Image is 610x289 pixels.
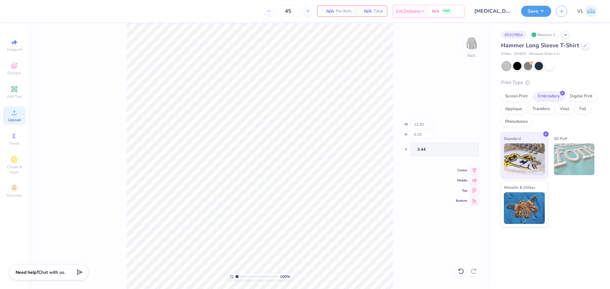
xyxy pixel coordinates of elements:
[504,143,545,175] img: Standard
[554,143,595,175] img: 3D Puff
[321,8,334,15] span: N/A
[467,53,476,58] div: Back
[534,92,564,101] div: Embroidery
[7,47,22,52] span: Image AI
[3,164,25,174] span: Clipart & logos
[514,51,526,57] span: # H400
[432,8,439,15] span: N/A
[501,92,532,101] div: Screen Print
[276,5,301,17] input: – –
[501,51,511,57] span: Gildan
[336,8,351,15] span: Per Item
[374,8,383,15] span: Total
[529,51,561,57] span: Minimum Order: 12 +
[521,6,551,17] button: Save
[530,31,559,39] div: Revision 1
[10,141,19,146] span: Greek
[504,184,535,191] span: Metallic & Glitter
[504,135,521,142] span: Standard
[504,192,545,224] img: Metallic & Glitter
[554,135,567,142] span: 3D Puff
[456,188,467,193] span: Top
[566,92,597,101] div: Digital Print
[575,104,590,114] div: Foil
[443,9,450,13] span: FREE
[396,8,420,15] span: Est. Delivery
[577,5,597,17] a: VL
[359,8,372,15] span: N/A
[501,117,532,127] div: Rhinestones
[501,79,597,86] div: Print Type
[456,178,467,183] span: Middle
[16,269,38,275] strong: Need help?
[556,104,573,114] div: Vinyl
[8,117,21,122] span: Upload
[577,8,583,15] span: VL
[280,274,290,279] span: 100 %
[501,104,526,114] div: Applique
[7,193,22,198] span: Decorate
[465,37,478,49] img: Back
[501,42,579,49] span: Hammer Long Sleeve T-Shirt
[456,168,467,173] span: Center
[38,269,65,275] span: Chat with us.
[501,31,526,39] div: # 510785A
[7,94,22,99] span: Add Text
[7,70,21,76] span: Designs
[585,5,597,17] img: Vincent Lloyd Laurel
[470,5,516,17] input: Untitled Design
[456,199,467,203] span: Bottom
[528,104,554,114] div: Transfers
